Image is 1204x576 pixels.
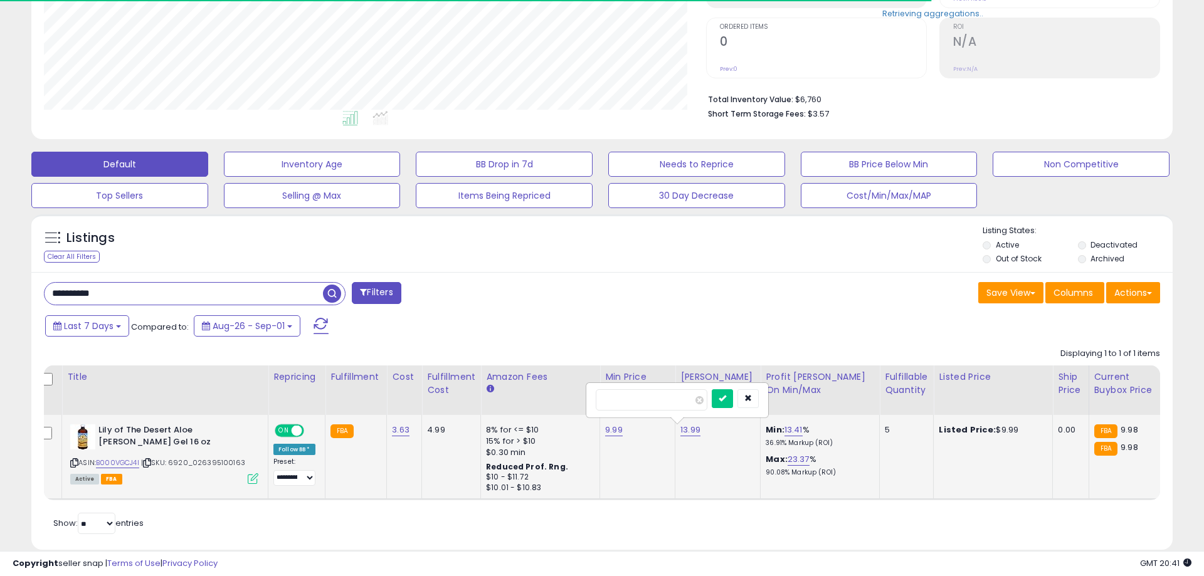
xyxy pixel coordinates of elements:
button: Save View [978,282,1043,303]
button: Filters [352,282,401,304]
label: Active [996,239,1019,250]
div: Fulfillment [330,370,381,384]
div: Amazon Fees [486,370,594,384]
div: Min Price [605,370,670,384]
a: Terms of Use [107,557,161,569]
div: Title [67,370,263,384]
label: Out of Stock [996,253,1042,264]
span: FBA [101,474,122,484]
strong: Copyright [13,557,58,569]
button: 30 Day Decrease [608,183,785,208]
button: Default [31,152,208,177]
div: Displaying 1 to 1 of 1 items [1060,348,1160,360]
small: FBA [330,424,354,438]
th: The percentage added to the cost of goods (COGS) that forms the calculator for Min & Max prices. [761,365,880,415]
div: $10 - $11.72 [486,472,590,483]
div: $10.01 - $10.83 [486,483,590,493]
span: ON [276,426,292,436]
div: Repricing [273,370,320,384]
span: Compared to: [131,321,189,333]
button: Items Being Repriced [416,183,593,208]
div: Current Buybox Price [1094,370,1159,397]
div: % [766,424,870,448]
h5: Listings [66,229,115,247]
div: Follow BB * [273,444,315,455]
b: Lily of The Desert Aloe [PERSON_NAME] Gel 16 oz [98,424,251,451]
small: FBA [1094,424,1117,438]
p: 90.08% Markup (ROI) [766,468,870,477]
div: Cost [392,370,416,384]
small: FBA [1094,442,1117,456]
a: 13.41 [784,424,803,436]
span: Last 7 Days [64,320,114,332]
span: All listings currently available for purchase on Amazon [70,474,99,484]
div: Listed Price [939,370,1047,384]
span: Aug-26 - Sep-01 [213,320,285,332]
span: 9.98 [1121,424,1138,436]
button: Columns [1045,282,1104,303]
div: 0.00 [1058,424,1079,436]
div: Ship Price [1058,370,1083,397]
button: Selling @ Max [224,183,401,208]
div: Preset: [273,458,315,486]
span: Show: entries [53,517,144,529]
div: 5 [885,424,924,436]
button: Top Sellers [31,183,208,208]
div: $0.30 min [486,447,590,458]
small: Amazon Fees. [486,384,494,395]
div: 8% for <= $10 [486,424,590,436]
a: B000VGCJ4I [96,458,139,468]
a: 23.37 [788,453,810,466]
button: Needs to Reprice [608,152,785,177]
button: Actions [1106,282,1160,303]
div: Profit [PERSON_NAME] on Min/Max [766,370,874,397]
button: BB Drop in 7d [416,152,593,177]
p: Listing States: [983,225,1172,237]
button: Aug-26 - Sep-01 [194,315,300,337]
label: Archived [1090,253,1124,264]
b: Min: [766,424,784,436]
button: Last 7 Days [45,315,129,337]
b: Listed Price: [939,424,996,436]
div: [PERSON_NAME] [680,370,755,384]
button: Non Competitive [993,152,1170,177]
div: ASIN: [70,424,258,483]
img: 41wzErUA+kL._SL40_.jpg [70,424,95,449]
div: Retrieving aggregations.. [882,8,983,19]
div: Fulfillment Cost [427,370,475,397]
a: 9.99 [605,424,623,436]
a: 3.63 [392,424,409,436]
label: Deactivated [1090,239,1138,250]
div: % [766,454,870,477]
a: Privacy Policy [162,557,218,569]
div: Clear All Filters [44,251,100,263]
span: OFF [302,426,322,436]
span: 9.98 [1121,441,1138,453]
div: seller snap | | [13,558,218,570]
div: 15% for > $10 [486,436,590,447]
button: Cost/Min/Max/MAP [801,183,978,208]
button: BB Price Below Min [801,152,978,177]
span: 2025-09-9 20:41 GMT [1140,557,1191,569]
b: Max: [766,453,788,465]
span: | SKU: 6920_026395100163 [141,458,245,468]
button: Inventory Age [224,152,401,177]
div: Fulfillable Quantity [885,370,928,397]
div: 4.99 [427,424,471,436]
b: Reduced Prof. Rng. [486,461,568,472]
span: Columns [1053,286,1093,299]
p: 36.91% Markup (ROI) [766,439,870,448]
a: 13.99 [680,424,700,436]
div: $9.99 [939,424,1043,436]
